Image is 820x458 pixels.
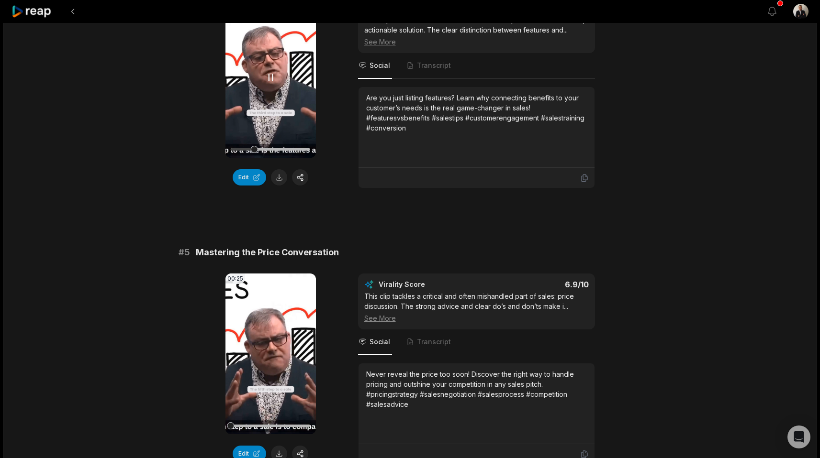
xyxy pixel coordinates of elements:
div: This clip clarifies a common sales mistake and provides a memorable, actionable solution. The cle... [364,15,589,47]
div: 6.9 /10 [486,280,589,289]
video: Your browser does not support mp4 format. [225,273,316,434]
span: Transcript [417,61,451,70]
div: Open Intercom Messenger [787,425,810,448]
nav: Tabs [358,329,595,355]
span: Social [370,61,390,70]
div: See More [364,313,589,323]
div: Never reveal the price too soon! Discover the right way to handle pricing and outshine your compe... [366,369,587,409]
div: See More [364,37,589,47]
span: Social [370,337,390,347]
div: This clip tackles a critical and often mishandled part of sales: price discussion. The strong adv... [364,291,589,323]
nav: Tabs [358,53,595,79]
span: Transcript [417,337,451,347]
span: Mastering the Price Conversation [196,246,339,259]
button: Edit [233,169,266,185]
div: Are you just listing features? Learn why connecting benefits to your customer’s needs is the real... [366,93,587,133]
div: Virality Score [379,280,482,289]
span: # 5 [179,246,190,259]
